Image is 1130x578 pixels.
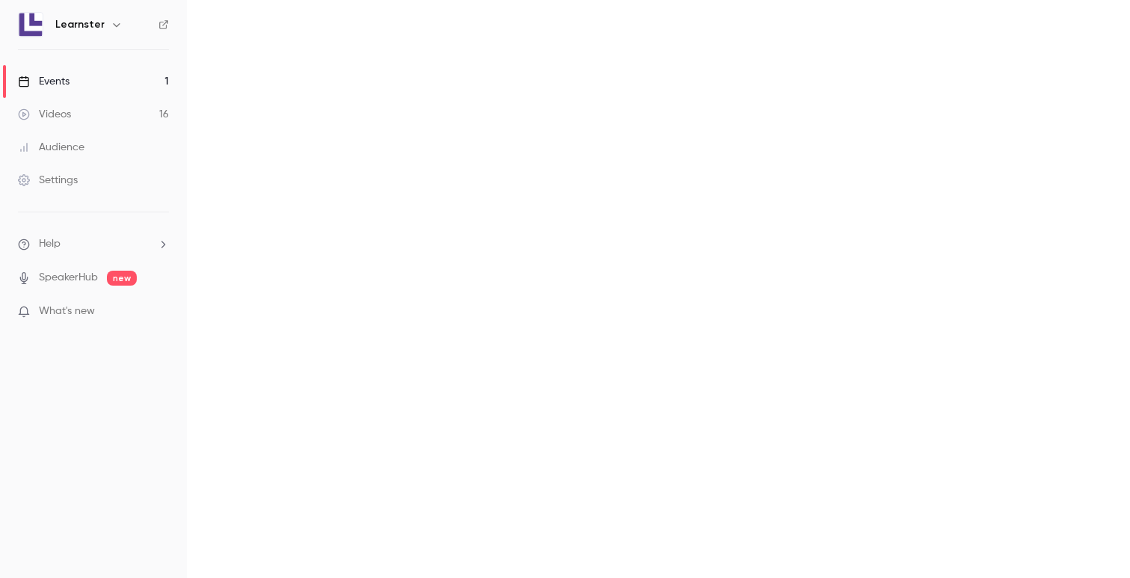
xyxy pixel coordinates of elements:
[18,173,78,188] div: Settings
[18,74,70,89] div: Events
[55,17,105,32] h6: Learnster
[18,107,71,122] div: Videos
[107,271,137,286] span: new
[39,304,95,319] span: What's new
[39,236,61,252] span: Help
[19,13,43,37] img: Learnster
[39,270,98,286] a: SpeakerHub
[18,140,84,155] div: Audience
[18,236,169,252] li: help-dropdown-opener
